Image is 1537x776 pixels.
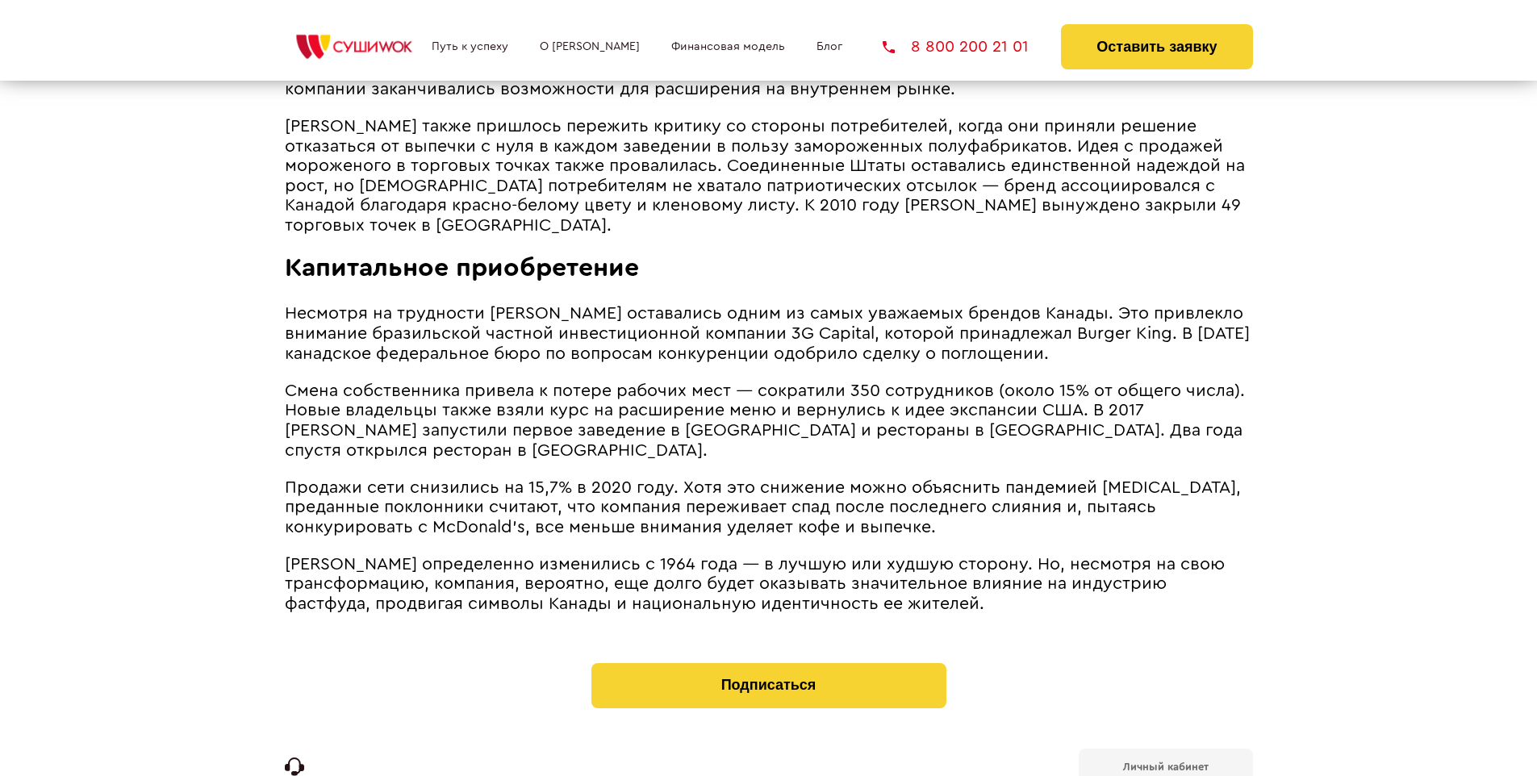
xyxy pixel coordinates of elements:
[540,40,640,53] a: О [PERSON_NAME]
[285,60,1224,98] span: В 2009 году сеть [PERSON_NAME] насчитывала 3000 точек в [GEOGRAPHIC_DATA] и 600 в [GEOGRAPHIC_DAT...
[591,663,946,708] button: Подписаться
[285,305,1250,361] span: Несмотря на трудности [PERSON_NAME] оставались одним из самых уважаемых брендов Канады. Это привл...
[911,39,1029,55] span: 8 800 200 21 01
[285,479,1241,536] span: Продажи сети снизились на 15,7% в 2020 году. Хотя это снижение можно объяснить пандемией [MEDICAL...
[1123,761,1209,772] b: Личный кабинет
[817,40,842,53] a: Блог
[285,382,1245,459] span: Смена собственника привела к потере рабочих мест ― сократили 350 сотрудников (около 15% от общего...
[671,40,785,53] a: Финансовая модель
[285,556,1225,612] span: [PERSON_NAME] определенно изменились с 1964 года ― в лучшую или худшую сторону. Но, несмотря на с...
[883,39,1029,55] a: 8 800 200 21 01
[432,40,508,53] a: Путь к успеху
[285,255,639,281] span: Капитальное приобретение
[1061,24,1252,69] button: Оставить заявку
[285,118,1245,234] span: [PERSON_NAME] также пришлось пережить критику со стороны потребителей, когда они приняли решение ...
